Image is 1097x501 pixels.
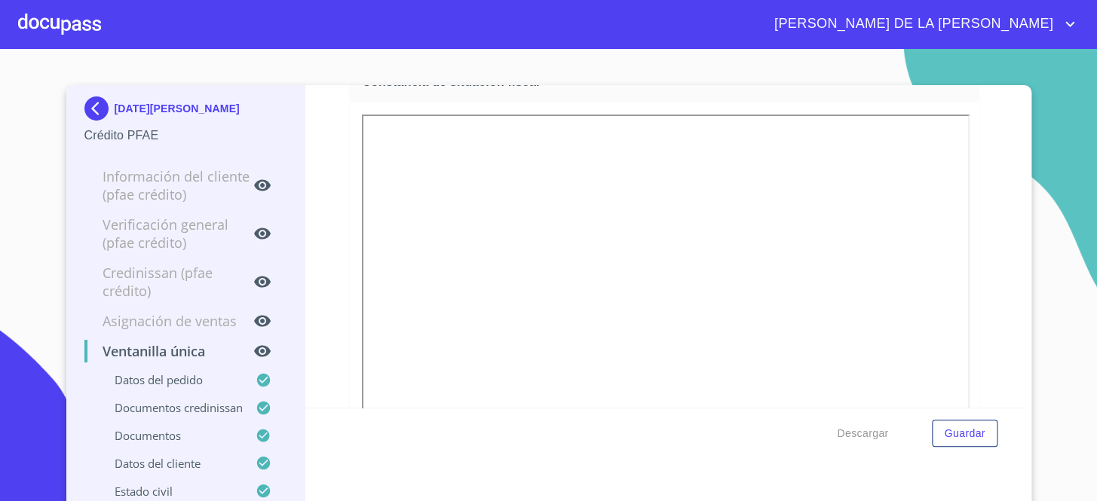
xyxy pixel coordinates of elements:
[84,428,256,443] p: Documentos
[84,127,287,145] p: Crédito PFAE
[84,456,256,471] p: Datos del cliente
[932,420,997,448] button: Guardar
[944,424,985,443] span: Guardar
[84,342,254,360] p: Ventanilla única
[763,12,1061,36] span: [PERSON_NAME] DE LA [PERSON_NAME]
[84,484,256,499] p: Estado Civil
[84,96,115,121] img: Docupass spot blue
[84,96,287,127] div: [DATE][PERSON_NAME]
[84,312,254,330] p: Asignación de Ventas
[831,420,894,448] button: Descargar
[84,264,254,300] p: Credinissan (PFAE crédito)
[837,424,888,443] span: Descargar
[84,215,254,252] p: Verificación general (PFAE crédito)
[84,167,254,203] p: Información del cliente (PFAE crédito)
[115,102,240,115] p: [DATE][PERSON_NAME]
[84,400,256,415] p: Documentos CrediNissan
[763,12,1079,36] button: account of current user
[84,372,256,387] p: Datos del pedido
